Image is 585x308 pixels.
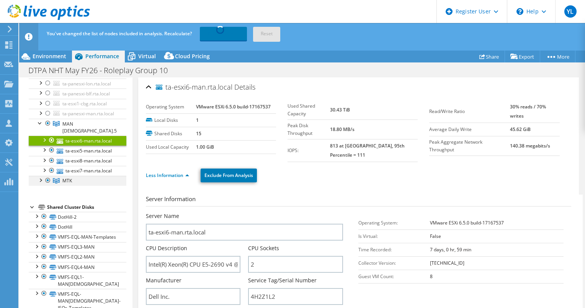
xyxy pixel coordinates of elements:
svg: \n [516,8,523,15]
label: Average Daily Write [429,126,510,133]
td: Collector Version: [358,256,430,270]
a: VMFS-EQL2-MAN [29,252,126,262]
a: Export [505,51,540,62]
label: CPU Description [146,244,187,252]
span: You've changed the list of nodes included in analysis. Recalculate? [47,30,192,37]
b: 15 [196,130,201,137]
a: Recalculating... [200,27,247,41]
span: ta-panesxi-blf.rta.local [62,90,110,97]
td: Operating System: [358,216,430,229]
a: ta-esxi1-cbg.rta.local [29,99,126,109]
a: Share [474,51,505,62]
span: Cloud Pricing [175,52,210,60]
a: Less Information [146,172,189,179]
a: VMFS-EQL4-MAN [29,262,126,272]
a: MAN 6.5 [29,119,126,136]
b: False [430,233,441,239]
a: ta-esxi6-man.rta.local [29,136,126,146]
label: Service Tag/Serial Number [248,277,317,284]
b: 18.80 MB/s [330,126,355,133]
b: 813 at [GEOGRAPHIC_DATA], 95th Percentile = 111 [330,143,405,158]
label: Used Shared Capacity [288,102,330,118]
span: ta-esxi1-cbg.rta.local [62,100,107,107]
span: ta-panesxi-man.rta.local [62,110,114,117]
a: VMFS-EQL3-MAN [29,242,126,252]
a: ta-panesxi-blf.rta.local [29,88,126,98]
span: Virtual [138,52,156,60]
label: IOPS: [288,147,330,154]
b: 30% reads / 70% writes [510,103,546,119]
label: Peak Disk Throughput [288,122,330,137]
b: VMware ESXi 6.5.0 build-17167537 [196,103,271,110]
b: 1.00 GiB [196,144,214,150]
label: Server Name [146,212,179,220]
a: ta-esxi8-man.rta.local [29,156,126,166]
span: Performance [85,52,119,60]
a: More [540,51,575,62]
span: ta-esxi6-man.rta.local [156,84,232,91]
span: ta-panesxi-lon.rta.local [62,80,111,87]
b: 140.38 megabits/s [510,143,550,149]
label: Read/Write Ratio [429,108,510,115]
a: ta-panesxi-man.rta.local [29,109,126,119]
td: Guest VM Count: [358,270,430,283]
a: VMFS-EQL-MAN-Templates [29,232,126,242]
label: Shared Disks [146,130,196,138]
a: DotHill-2 [29,212,126,222]
a: ta-esxi5-man.rta.local [29,146,126,156]
label: CPU Sockets [248,244,279,252]
span: Environment [33,52,66,60]
h1: DTPA NHT May FY26 - Roleplay Group 10 [25,66,180,75]
td: Is Virtual: [358,229,430,243]
a: MTK [29,176,126,186]
label: Operating System [146,103,196,111]
b: 45.62 GiB [510,126,531,133]
h3: Server Information [146,195,571,206]
div: Shared Cluster Disks [47,203,126,212]
span: Details [234,82,255,92]
a: ta-panesxi-lon.rta.local [29,79,126,88]
td: Time Recorded: [358,243,430,256]
label: Manufacturer [146,277,181,284]
a: Exclude From Analysis [201,169,257,182]
span: YL [564,5,577,18]
label: Used Local Capacity [146,143,196,151]
span: MTK [62,177,72,184]
a: ta-esxi7-man.rta.local [29,166,126,176]
b: VMware ESXi 6.5.0 build-17167537 [430,220,504,226]
span: MAN [DEMOGRAPHIC_DATA].5 [62,121,117,134]
label: Local Disks [146,116,196,124]
a: DotHill [29,222,126,232]
b: 30.43 TiB [330,106,350,113]
a: VMFS-EQL1-MAN[DEMOGRAPHIC_DATA] [29,272,126,289]
b: [TECHNICAL_ID] [430,260,464,266]
b: 8 [430,273,433,280]
b: 1 [196,117,199,123]
label: Peak Aggregate Network Throughput [429,138,510,154]
b: 7 days, 0 hr, 59 min [430,246,471,253]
